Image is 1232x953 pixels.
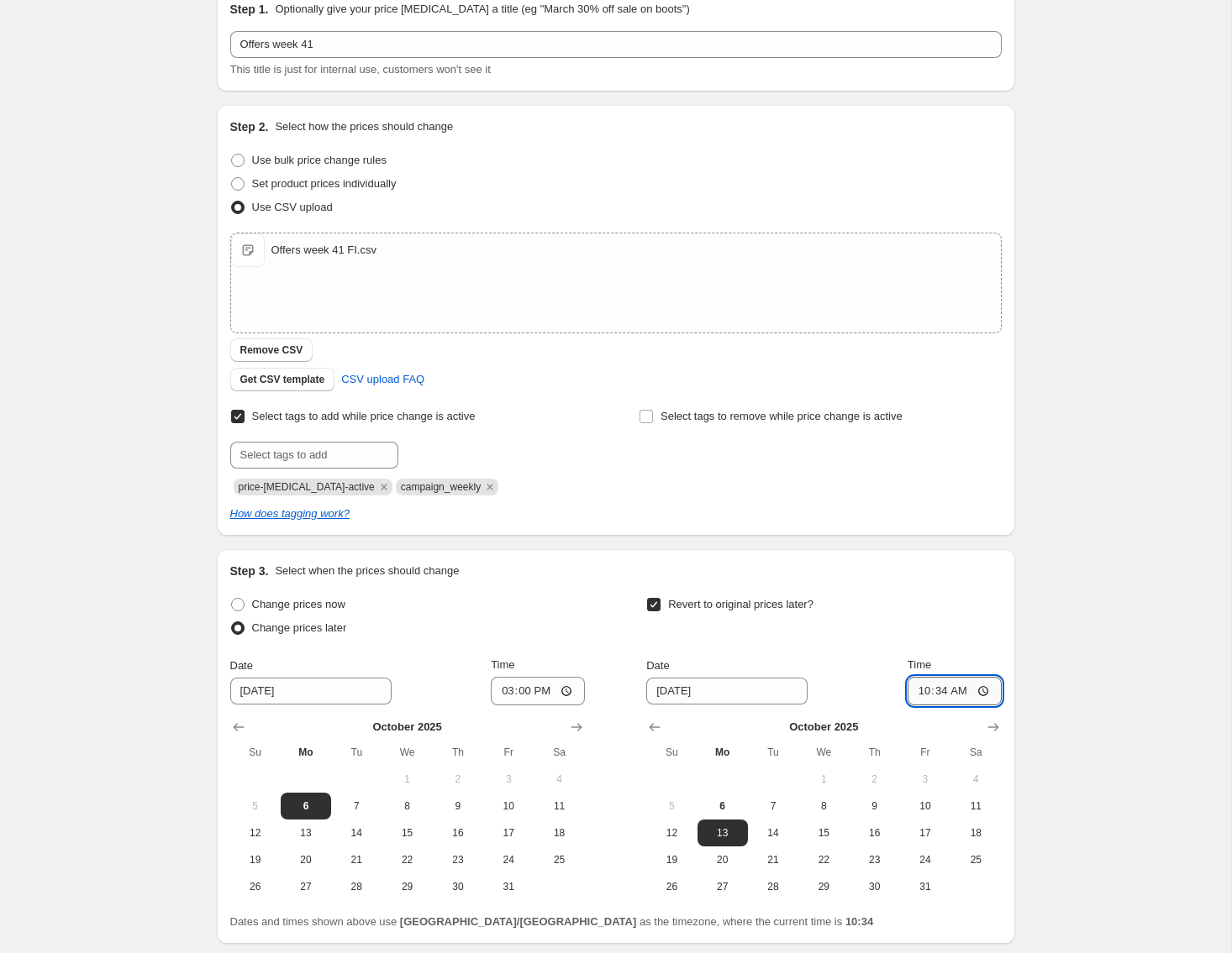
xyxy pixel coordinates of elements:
h2: Step 2. [230,118,269,135]
th: Wednesday [382,739,432,766]
span: Use bulk price change rules [252,154,387,166]
span: Mo [704,746,741,759]
th: Sunday [230,739,281,766]
span: 16 [856,826,892,840]
button: Saturday October 11 2025 [534,793,584,819]
span: 29 [388,880,425,893]
button: Sunday October 19 2025 [646,846,697,873]
th: Saturday [950,739,1001,766]
span: Mo [287,746,324,759]
a: How does tagging work? [230,507,350,520]
button: Thursday October 30 2025 [433,873,483,900]
span: Fr [907,746,944,759]
span: Change prices now [252,598,345,610]
button: Get CSV template [230,368,335,391]
span: 11 [540,799,577,813]
button: Friday October 3 2025 [900,766,950,793]
button: Monday October 20 2025 [281,846,331,873]
span: 15 [805,826,842,840]
button: Show previous month, September 2025 [643,715,666,739]
span: 3 [490,772,527,786]
span: 15 [388,826,425,840]
button: Monday October 20 2025 [698,846,748,873]
input: 30% off holiday sale [230,31,1002,58]
span: 6 [704,799,741,813]
button: Sunday October 5 2025 [646,793,697,819]
button: Wednesday October 8 2025 [382,793,432,819]
button: Monday October 13 2025 [281,819,331,846]
b: [GEOGRAPHIC_DATA]/[GEOGRAPHIC_DATA] [400,915,636,928]
button: Thursday October 23 2025 [849,846,899,873]
button: Wednesday October 1 2025 [798,766,849,793]
span: 4 [957,772,994,786]
input: Select tags to add [230,442,398,469]
input: 12:00 [908,677,1002,705]
button: Wednesday October 29 2025 [798,873,849,900]
span: 23 [440,853,476,867]
span: Th [440,746,476,759]
span: 3 [907,772,944,786]
span: 21 [338,853,375,867]
span: 8 [388,799,425,813]
span: 30 [856,880,892,893]
button: Friday October 10 2025 [900,793,950,819]
button: Wednesday October 29 2025 [382,873,432,900]
span: 22 [805,853,842,867]
button: Show previous month, September 2025 [227,715,250,739]
span: Set product prices individually [252,177,397,190]
span: 25 [540,853,577,867]
h2: Step 3. [230,563,269,579]
span: Tu [755,746,792,759]
span: 13 [287,826,324,840]
span: 18 [540,826,577,840]
button: Show next month, November 2025 [982,715,1005,739]
button: Tuesday October 7 2025 [331,793,382,819]
span: 1 [805,772,842,786]
span: price-change-job-active [239,481,375,493]
button: Sunday October 12 2025 [230,819,281,846]
button: Tuesday October 21 2025 [331,846,382,873]
span: Dates and times shown above use as the timezone, where the current time is [230,915,874,928]
button: Thursday October 30 2025 [849,873,899,900]
span: 30 [440,880,476,893]
span: Date [230,659,253,672]
span: 25 [957,853,994,867]
span: 5 [237,799,274,813]
button: Wednesday October 15 2025 [382,819,432,846]
button: Monday October 27 2025 [281,873,331,900]
span: 7 [755,799,792,813]
span: CSV upload FAQ [341,371,424,388]
th: Friday [900,739,950,766]
span: 2 [440,772,476,786]
span: Sa [957,746,994,759]
span: Fr [490,746,527,759]
button: Friday October 24 2025 [483,846,534,873]
span: 14 [755,826,792,840]
span: 21 [755,853,792,867]
button: Today Monday October 6 2025 [698,793,748,819]
span: This title is just for internal use, customers won't see it [230,63,491,76]
span: 16 [440,826,476,840]
p: Select when the prices should change [275,563,459,579]
span: 2 [856,772,892,786]
input: 12:00 [491,677,585,705]
th: Monday [698,739,748,766]
span: 31 [907,880,944,893]
span: Time [491,658,514,671]
span: 9 [856,799,892,813]
span: 28 [338,880,375,893]
button: Remove campaign_weekly [482,479,498,495]
span: 17 [490,826,527,840]
button: Tuesday October 28 2025 [748,873,798,900]
button: Monday October 13 2025 [698,819,748,846]
button: Saturday October 18 2025 [950,819,1001,846]
button: Today Monday October 6 2025 [281,793,331,819]
span: Time [908,658,931,671]
button: Thursday October 23 2025 [433,846,483,873]
button: Remove CSV [230,338,313,362]
button: Tuesday October 7 2025 [748,793,798,819]
span: 31 [490,880,527,893]
button: Thursday October 9 2025 [433,793,483,819]
button: Sunday October 19 2025 [230,846,281,873]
